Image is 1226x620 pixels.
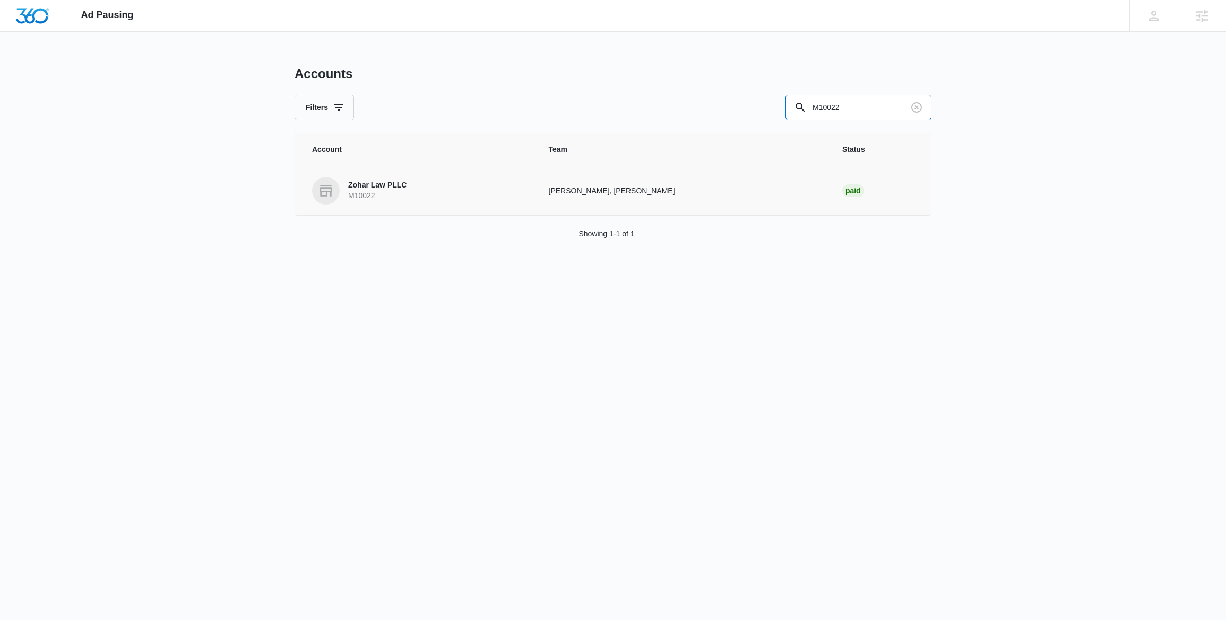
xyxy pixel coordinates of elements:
h1: Accounts [295,66,352,82]
span: Team [549,144,817,155]
button: Filters [295,95,354,120]
button: Clear [908,99,925,116]
div: Paid [842,184,864,197]
input: Search By Account Number [785,95,931,120]
p: [PERSON_NAME], [PERSON_NAME] [549,185,817,197]
p: Showing 1-1 of 1 [579,228,634,240]
a: Zohar Law PLLCM10022 [312,177,523,205]
span: Status [842,144,914,155]
p: M10022 [348,191,407,201]
span: Account [312,144,523,155]
p: Zohar Law PLLC [348,180,407,191]
span: Ad Pausing [81,10,134,21]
